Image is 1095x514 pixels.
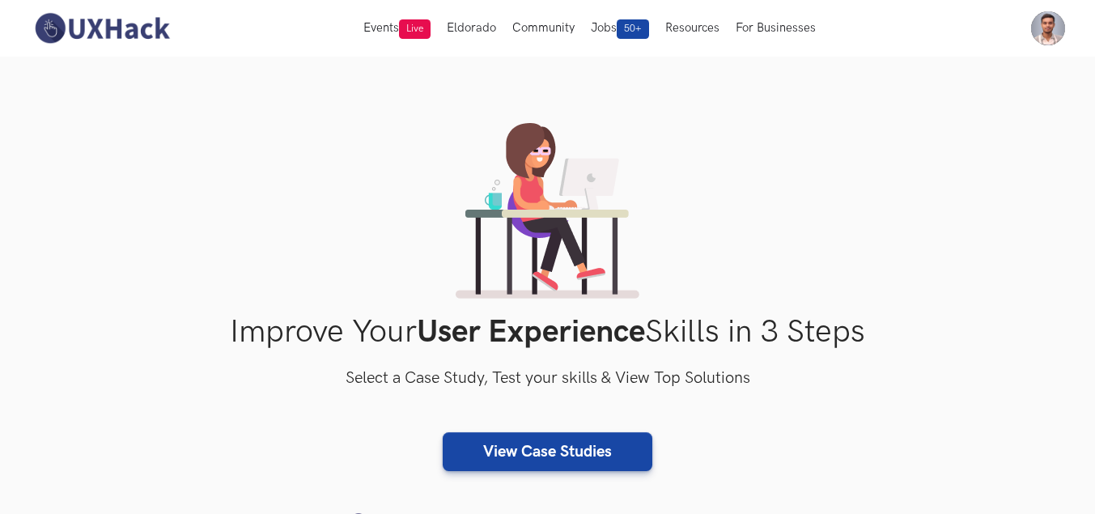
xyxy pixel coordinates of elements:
[617,19,649,39] span: 50+
[456,123,639,299] img: lady working on laptop
[30,313,1066,351] h1: Improve Your Skills in 3 Steps
[443,432,652,471] a: View Case Studies
[417,313,645,351] strong: User Experience
[30,366,1066,392] h3: Select a Case Study, Test your skills & View Top Solutions
[399,19,431,39] span: Live
[1031,11,1065,45] img: Your profile pic
[30,11,174,45] img: UXHack-logo.png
